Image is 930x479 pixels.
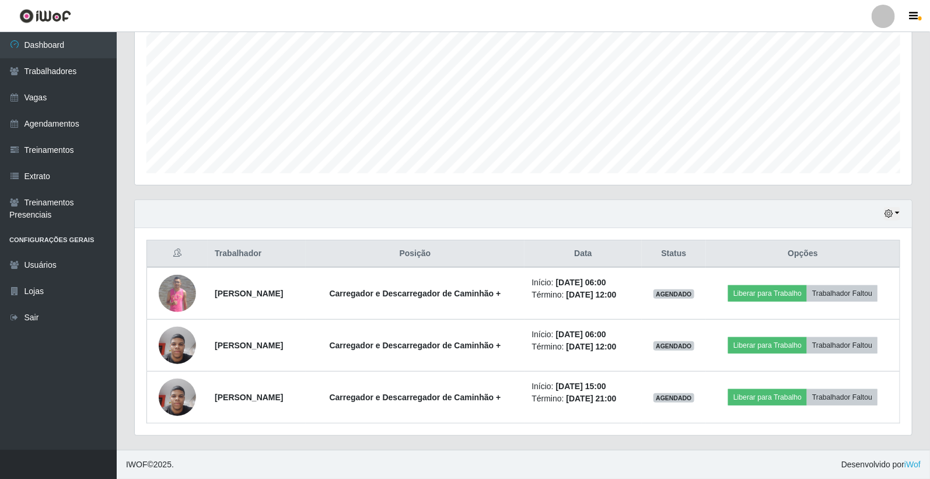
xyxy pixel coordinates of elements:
[567,342,617,351] time: [DATE] 12:00
[532,277,634,289] li: Início:
[904,460,921,469] a: iWof
[532,289,634,301] li: Término:
[841,459,921,471] span: Desenvolvido por
[567,394,617,403] time: [DATE] 21:00
[525,240,641,268] th: Data
[159,275,196,312] img: 1705532725952.jpeg
[330,341,501,350] strong: Carregador e Descarregador de Caminhão +
[159,372,196,422] img: 1751571336809.jpeg
[532,341,634,353] li: Término:
[567,290,617,299] time: [DATE] 12:00
[532,328,634,341] li: Início:
[159,320,196,370] img: 1751571336809.jpeg
[556,278,606,287] time: [DATE] 06:00
[330,289,501,298] strong: Carregador e Descarregador de Caminhão +
[653,289,694,299] span: AGENDADO
[653,341,694,351] span: AGENDADO
[807,389,877,405] button: Trabalhador Faltou
[215,393,283,402] strong: [PERSON_NAME]
[556,382,606,391] time: [DATE] 15:00
[532,380,634,393] li: Início:
[807,285,877,302] button: Trabalhador Faltou
[556,330,606,339] time: [DATE] 06:00
[126,460,148,469] span: IWOF
[330,393,501,402] strong: Carregador e Descarregador de Caminhão +
[208,240,305,268] th: Trabalhador
[728,285,807,302] button: Liberar para Trabalho
[728,337,807,354] button: Liberar para Trabalho
[215,289,283,298] strong: [PERSON_NAME]
[19,9,71,23] img: CoreUI Logo
[807,337,877,354] button: Trabalhador Faltou
[215,341,283,350] strong: [PERSON_NAME]
[653,393,694,403] span: AGENDADO
[532,393,634,405] li: Término:
[728,389,807,405] button: Liberar para Trabalho
[306,240,525,268] th: Posição
[706,240,900,268] th: Opções
[126,459,174,471] span: © 2025 .
[642,240,707,268] th: Status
